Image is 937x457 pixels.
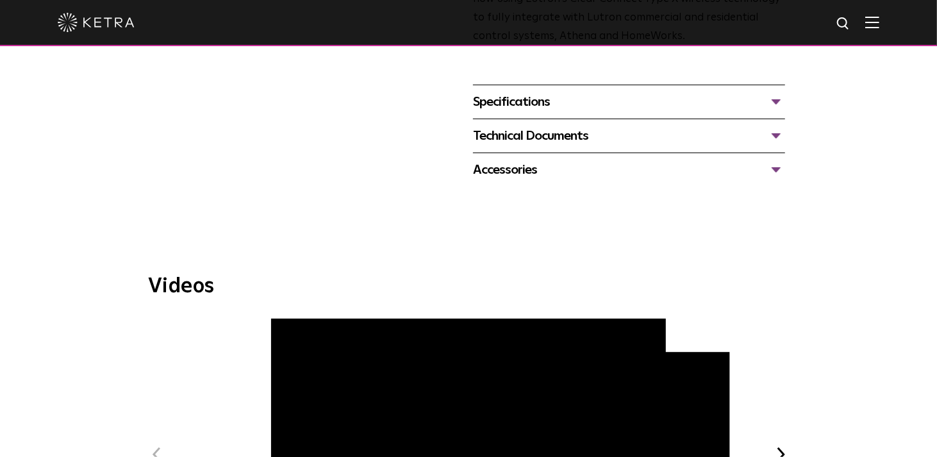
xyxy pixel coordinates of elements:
img: Hamburger%20Nav.svg [865,16,879,28]
img: search icon [836,16,852,32]
div: Specifications [473,92,785,112]
div: Technical Documents [473,126,785,146]
h3: Videos [148,276,789,297]
div: Accessories [473,160,785,180]
img: ketra-logo-2019-white [58,13,135,32]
